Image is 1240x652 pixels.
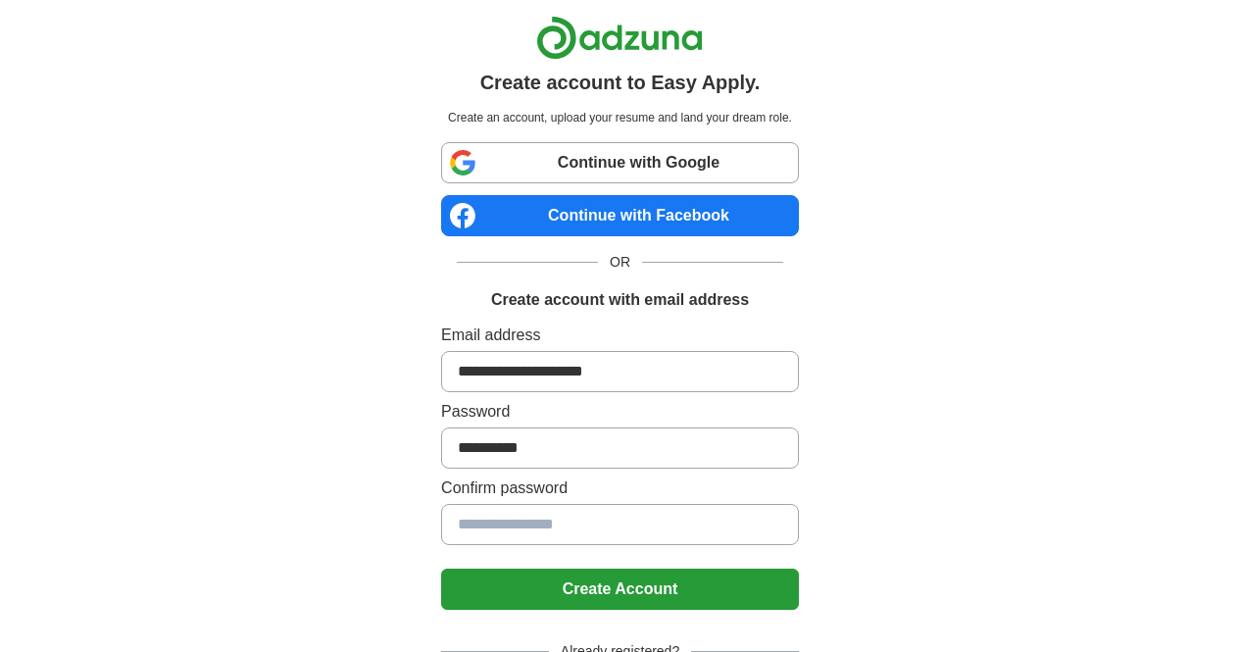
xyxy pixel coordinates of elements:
[491,288,749,312] h1: Create account with email address
[441,569,799,610] button: Create Account
[441,476,799,500] label: Confirm password
[445,109,795,126] p: Create an account, upload your resume and land your dream role.
[441,195,799,236] a: Continue with Facebook
[480,68,761,97] h1: Create account to Easy Apply.
[441,324,799,347] label: Email address
[598,252,642,273] span: OR
[441,400,799,424] label: Password
[536,16,703,60] img: Adzuna logo
[441,142,799,183] a: Continue with Google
